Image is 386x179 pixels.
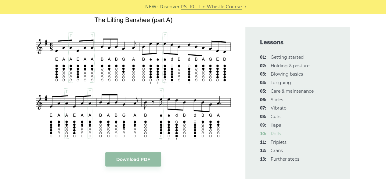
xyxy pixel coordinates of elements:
[260,113,266,121] span: 08:
[271,88,314,94] a: 05:Care & maintenance
[105,152,161,166] a: Download PDF
[145,3,158,10] span: NEW:
[36,11,231,140] img: Tin Whistle Taps - The Lilting Banshee
[271,122,281,128] strong: Taps
[260,88,266,95] span: 05:
[260,79,266,87] span: 04:
[160,3,180,10] span: Discover
[260,54,266,61] span: 01:
[181,3,242,10] a: PST10 - Tin Whistle Course
[271,71,303,77] a: 03:Blowing basics
[260,156,266,163] span: 13:
[260,71,266,78] span: 03:
[271,148,283,153] a: 12:Crans
[271,105,287,111] a: 07:Vibrato
[271,80,291,85] a: 04:Tonguing
[271,54,304,60] a: 01:Getting started
[271,156,299,162] a: 13:Further steps
[260,147,266,155] span: 12:
[260,139,266,146] span: 11:
[271,140,287,145] a: 11:Triplets
[260,105,266,112] span: 07:
[271,114,280,119] a: 08:Cuts
[260,38,336,47] span: Lessons
[271,131,281,136] a: 10:Rolls
[271,97,283,103] a: 06:Slides
[260,62,266,70] span: 02:
[260,96,266,104] span: 06:
[260,122,266,129] span: 09:
[271,63,309,69] a: 02:Holding & posture
[260,130,266,138] span: 10:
